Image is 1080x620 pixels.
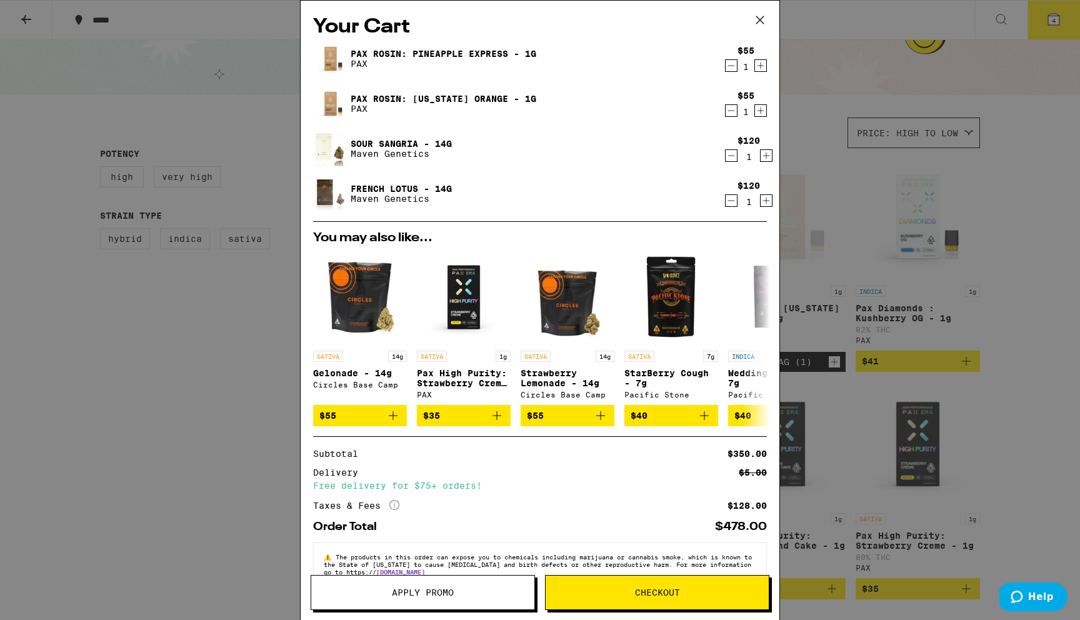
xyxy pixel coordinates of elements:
p: 1g [496,351,511,362]
button: Add to bag [417,405,511,426]
div: $128.00 [727,501,767,510]
div: 1 [737,62,754,72]
a: PAX Rosin: [US_STATE] Orange - 1g [351,94,536,104]
button: Decrement [725,59,737,72]
a: French Lotus - 14g [351,184,452,194]
a: Open page for Pax High Purity: Strawberry Creme - 1g from PAX [417,251,511,405]
div: Pacific Stone [728,391,822,399]
span: $55 [527,411,544,421]
button: Checkout [545,575,769,610]
p: PAX [351,59,536,69]
button: Decrement [725,149,737,162]
img: Circles Base Camp - Strawberry Lemonade - 14g [521,251,614,344]
p: 14g [388,351,407,362]
a: [DOMAIN_NAME] [376,568,425,576]
button: Add to bag [521,405,614,426]
div: $55 [737,46,754,56]
p: SATIVA [624,351,654,362]
button: Decrement [725,194,737,207]
p: Maven Genetics [351,149,452,159]
p: INDICA [728,351,758,362]
button: Add to bag [313,405,407,426]
a: Open page for Wedding Cake - 7g from Pacific Stone [728,251,822,405]
div: $55 [737,91,754,101]
div: PAX [417,391,511,399]
span: The products in this order can expose you to chemicals including marijuana or cannabis smoke, whi... [324,553,752,576]
img: French Lotus - 14g [313,176,348,211]
p: SATIVA [417,351,447,362]
div: $5.00 [739,468,767,477]
span: $55 [319,411,336,421]
button: Increment [754,59,767,72]
div: 1 [737,152,760,162]
img: Pacific Stone - StarBerry Cough - 7g [624,251,718,344]
div: 1 [737,197,760,207]
div: Circles Base Camp [313,381,407,389]
div: 1 [737,107,754,117]
div: Pacific Stone [624,391,718,399]
a: PAX Rosin: Pineapple Express - 1g [351,49,536,59]
div: Order Total [313,521,386,532]
a: Sour Sangria - 14g [351,139,452,149]
div: $120 [737,181,760,191]
p: SATIVA [521,351,551,362]
button: Add to bag [728,405,822,426]
div: $350.00 [727,449,767,458]
p: 14g [596,351,614,362]
a: Open page for Gelonade - 14g from Circles Base Camp [313,251,407,405]
p: StarBerry Cough - 7g [624,368,718,388]
div: Circles Base Camp [521,391,614,399]
div: Taxes & Fees [313,500,399,511]
button: Add to bag [624,405,718,426]
button: Increment [754,104,767,117]
button: Apply Promo [311,575,535,610]
iframe: Opens a widget where you can find more information [999,582,1067,614]
button: Increment [760,194,772,207]
p: PAX [351,104,536,114]
p: SATIVA [313,351,343,362]
span: $40 [631,411,647,421]
span: $35 [423,411,440,421]
p: Pax High Purity: Strawberry Creme - 1g [417,368,511,388]
div: Free delivery for $75+ orders! [313,481,767,490]
a: Open page for Strawberry Lemonade - 14g from Circles Base Camp [521,251,614,405]
div: $478.00 [715,521,767,532]
button: Decrement [725,104,737,117]
p: Maven Genetics [351,194,452,204]
span: $40 [734,411,751,421]
p: 7g [703,351,718,362]
img: Pacific Stone - Wedding Cake - 7g [728,251,822,344]
img: Circles Base Camp - Gelonade - 14g [313,251,407,344]
img: PAX Rosin: Pineapple Express - 1g [313,41,348,76]
h2: Your Cart [313,13,767,41]
span: ⚠️ [324,553,336,561]
img: PAX - Pax High Purity: Strawberry Creme - 1g [417,251,511,344]
p: Strawberry Lemonade - 14g [521,368,614,388]
a: Open page for StarBerry Cough - 7g from Pacific Stone [624,251,718,405]
div: Delivery [313,468,367,477]
div: $120 [737,136,760,146]
button: Increment [760,149,772,162]
img: Sour Sangria - 14g [313,131,348,166]
span: Apply Promo [392,588,454,597]
h2: You may also like... [313,232,767,244]
p: Gelonade - 14g [313,368,407,378]
p: Wedding Cake - 7g [728,368,822,388]
div: Subtotal [313,449,367,458]
span: Checkout [635,588,680,597]
img: PAX Rosin: California Orange - 1g [313,86,348,121]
